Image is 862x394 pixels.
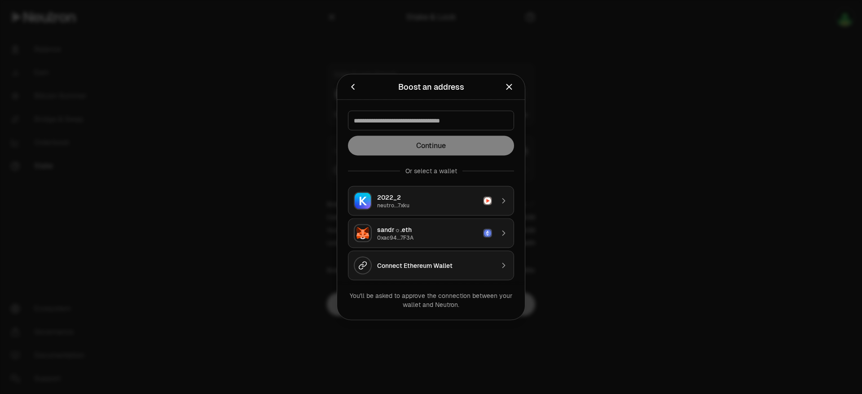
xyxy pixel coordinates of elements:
div: 0xac94...7F3A [377,234,478,241]
button: Back [348,81,358,93]
button: MetaMasksandr☼.eth0xac94...7F3AEthereum LogoEthereum Logo [348,219,514,248]
img: Neutron Logo [484,197,491,205]
div: You'll be asked to approve the connection between your wallet and Neutron. [348,291,514,309]
img: Ethereum Logo [484,230,491,237]
button: Close [504,81,514,93]
img: MetaMask [355,225,371,241]
img: Keplr [355,193,371,209]
div: Or select a wallet [405,166,457,175]
div: Boost an address [398,81,464,93]
button: Connect Ethereum Wallet [348,251,514,280]
div: neutro...7xku [377,202,478,209]
div: sandr☼.eth [377,225,478,234]
button: Keplr2022_2neutro...7xkuNeutron LogoNeutron Logo [348,186,514,216]
div: Connect Ethereum Wallet [377,261,494,270]
div: 2022_2 [377,193,478,202]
